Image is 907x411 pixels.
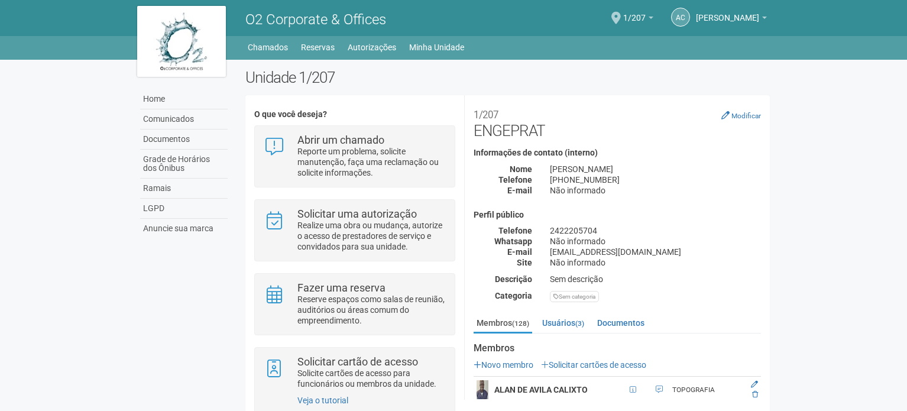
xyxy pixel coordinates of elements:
[140,219,228,238] a: Anuncie sua marca
[140,109,228,130] a: Comunicados
[575,319,584,328] small: (3)
[495,274,532,284] strong: Descrição
[477,380,488,399] img: user.png
[541,257,770,268] div: Não informado
[140,179,228,199] a: Ramais
[474,343,761,354] strong: Membros
[539,314,587,332] a: Usuários(3)
[541,360,646,370] a: Solicitar cartões de acesso
[245,69,770,86] h2: Unidade 1/207
[541,164,770,174] div: [PERSON_NAME]
[751,380,758,389] a: Editar membro
[495,291,532,300] strong: Categoria
[297,294,446,326] p: Reserve espaços como salas de reunião, auditórios ou áreas comum do empreendimento.
[297,134,384,146] strong: Abrir um chamado
[541,174,770,185] div: [PHONE_NUMBER]
[474,211,761,219] h4: Perfil público
[731,112,761,120] small: Modificar
[474,148,761,157] h4: Informações de contato (interno)
[672,385,745,395] div: TOPOGRAFIA
[140,130,228,150] a: Documentos
[541,247,770,257] div: [EMAIL_ADDRESS][DOMAIN_NAME]
[474,104,761,140] h2: ENGEPRAT
[348,39,396,56] a: Autorizações
[245,11,386,28] span: O2 Corporate & Offices
[140,150,228,179] a: Grade de Horários dos Ônibus
[752,390,758,399] a: Excluir membro
[541,274,770,284] div: Sem descrição
[721,111,761,120] a: Modificar
[696,15,767,24] a: [PERSON_NAME]
[623,2,646,22] span: 1/207
[541,236,770,247] div: Não informado
[623,15,653,24] a: 1/207
[248,39,288,56] a: Chamados
[264,283,445,326] a: Fazer uma reserva Reserve espaços como salas de reunião, auditórios ou áreas comum do empreendime...
[264,357,445,389] a: Solicitar cartão de acesso Solicite cartões de acesso para funcionários ou membros da unidade.
[297,355,418,368] strong: Solicitar cartão de acesso
[264,209,445,252] a: Solicitar uma autorização Realize uma obra ou mudança, autorize o acesso de prestadores de serviç...
[541,185,770,196] div: Não informado
[297,368,446,389] p: Solicite cartões de acesso para funcionários ou membros da unidade.
[409,39,464,56] a: Minha Unidade
[264,135,445,178] a: Abrir um chamado Reporte um problema, solicite manutenção, faça uma reclamação ou solicite inform...
[594,314,647,332] a: Documentos
[671,8,690,27] a: AC
[494,385,588,394] strong: ALAN DE AVILA CALIXTO
[137,6,226,77] img: logo.jpg
[474,314,532,334] a: Membros(128)
[474,360,533,370] a: Novo membro
[517,258,532,267] strong: Site
[507,247,532,257] strong: E-mail
[297,146,446,178] p: Reporte um problema, solicite manutenção, faça uma reclamação ou solicite informações.
[550,291,599,302] div: Sem categoria
[297,396,348,405] a: Veja o tutorial
[254,110,455,119] h4: O que você deseja?
[498,175,532,185] strong: Telefone
[696,2,759,22] span: Andréa Cunha
[297,220,446,252] p: Realize uma obra ou mudança, autorize o acesso de prestadores de serviço e convidados para sua un...
[512,319,529,328] small: (128)
[541,225,770,236] div: 2422205704
[297,281,386,294] strong: Fazer uma reserva
[140,199,228,219] a: LGPD
[140,89,228,109] a: Home
[507,186,532,195] strong: E-mail
[494,237,532,246] strong: Whatsapp
[301,39,335,56] a: Reservas
[510,164,532,174] strong: Nome
[297,208,417,220] strong: Solicitar uma autorização
[474,109,498,121] small: 1/207
[498,226,532,235] strong: Telefone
